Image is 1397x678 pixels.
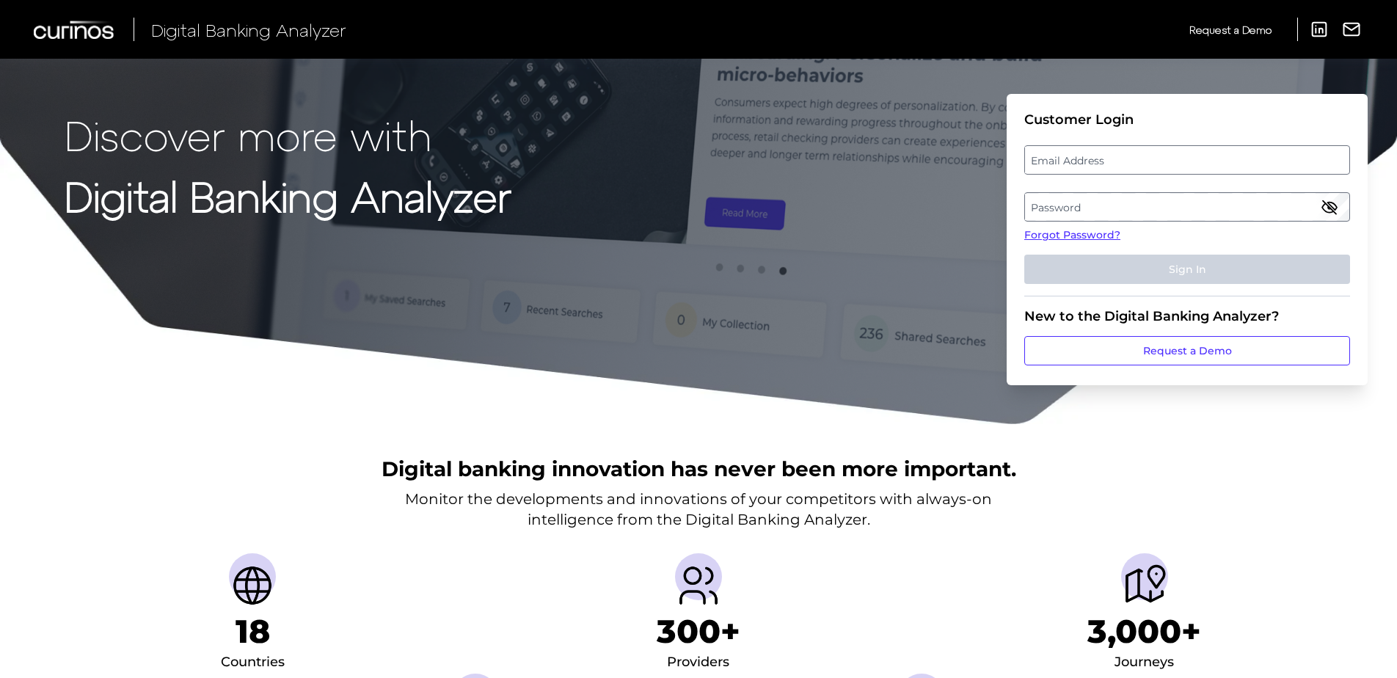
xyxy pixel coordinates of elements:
[1024,112,1350,128] div: Customer Login
[1024,227,1350,243] a: Forgot Password?
[1189,23,1272,36] span: Request a Demo
[65,171,511,220] strong: Digital Banking Analyzer
[1024,255,1350,284] button: Sign In
[667,651,729,674] div: Providers
[405,489,992,530] p: Monitor the developments and innovations of your competitors with always-on intelligence from the...
[675,562,722,609] img: Providers
[657,612,740,651] h1: 300+
[1024,336,1350,365] a: Request a Demo
[1025,194,1349,220] label: Password
[236,612,270,651] h1: 18
[229,562,276,609] img: Countries
[1024,308,1350,324] div: New to the Digital Banking Analyzer?
[34,21,116,39] img: Curinos
[1087,612,1201,651] h1: 3,000+
[1189,18,1272,42] a: Request a Demo
[382,455,1016,483] h2: Digital banking innovation has never been more important.
[151,19,346,40] span: Digital Banking Analyzer
[1025,147,1349,173] label: Email Address
[1115,651,1174,674] div: Journeys
[221,651,285,674] div: Countries
[65,112,511,158] p: Discover more with
[1121,562,1168,609] img: Journeys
